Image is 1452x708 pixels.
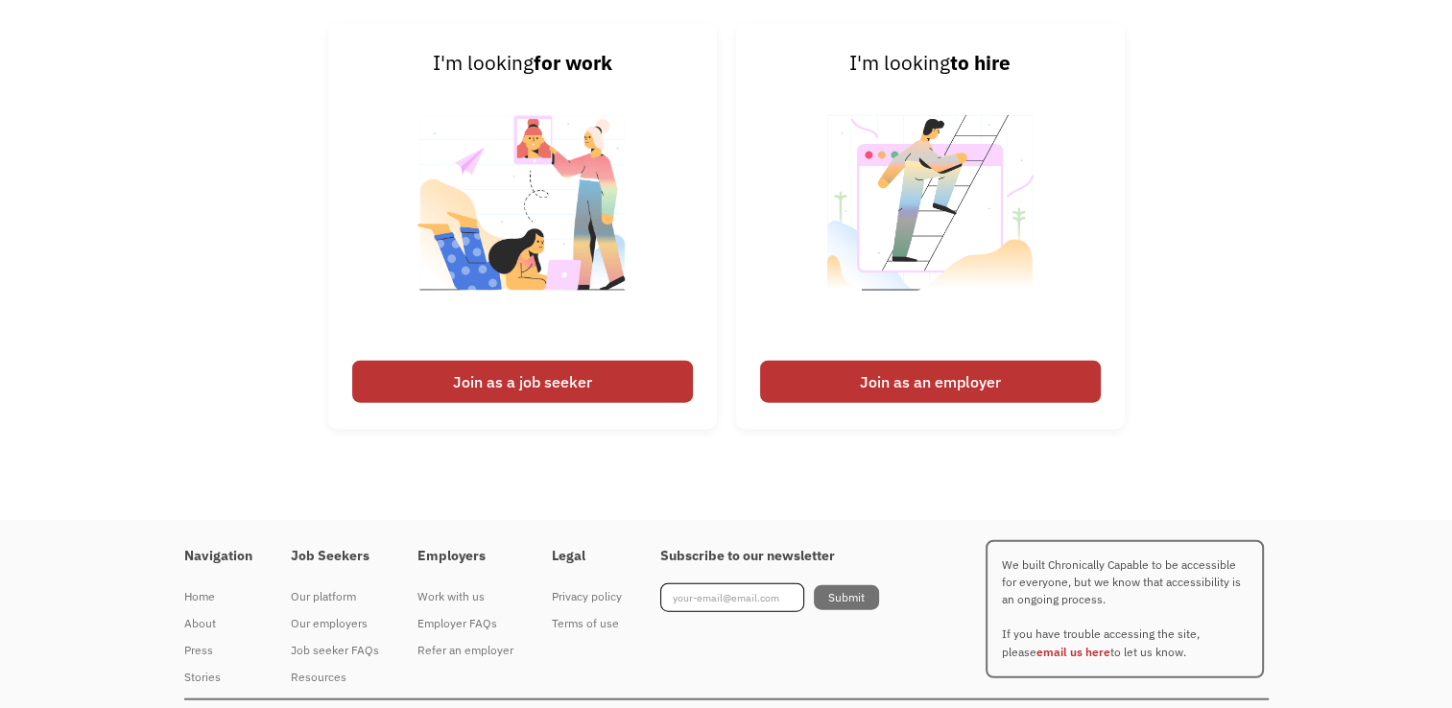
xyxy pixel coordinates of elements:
div: Join as an employer [760,361,1101,403]
input: your-email@email.com [660,583,804,612]
a: I'm lookingfor workJoin as a job seeker [328,24,717,429]
h4: Navigation [184,548,252,565]
h4: Subscribe to our newsletter [660,548,879,565]
a: Stories [184,664,252,691]
div: Our employers [291,612,379,635]
div: Stories [184,666,252,689]
input: Submit [814,585,879,610]
div: Refer an employer [417,639,513,662]
a: email us here [1036,645,1110,659]
div: Privacy policy [552,585,622,608]
div: I'm looking [760,48,1101,79]
a: Terms of use [552,610,622,637]
div: Terms of use [552,612,622,635]
h4: Legal [552,548,622,565]
div: Join as a job seeker [352,361,693,403]
a: Privacy policy [552,583,622,610]
div: Our platform [291,585,379,608]
a: Our platform [291,583,379,610]
strong: to hire [950,50,1011,76]
a: Employer FAQs [417,610,513,637]
p: We built Chronically Capable to be accessible for everyone, but we know that accessibility is an ... [986,540,1264,678]
img: Illustrated image of someone looking to hire [811,80,1050,351]
div: Home [184,585,252,608]
a: Our employers [291,610,379,637]
a: Resources [291,664,379,691]
div: Employer FAQs [417,612,513,635]
a: Press [184,637,252,664]
div: Work with us [417,585,513,608]
a: Home [184,583,252,610]
h4: Job Seekers [291,548,379,565]
div: Job seeker FAQs [291,639,379,662]
div: Resources [291,666,379,689]
h4: Employers [417,548,513,565]
strong: for work [534,50,612,76]
a: Work with us [417,583,513,610]
a: I'm lookingto hireJoin as an employer [736,24,1125,429]
div: About [184,612,252,635]
form: Footer Newsletter [660,583,879,612]
img: Illustrated image of people looking for work [403,80,642,351]
a: Refer an employer [417,637,513,664]
a: About [184,610,252,637]
div: Press [184,639,252,662]
div: I'm looking [352,48,693,79]
a: Job seeker FAQs [291,637,379,664]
